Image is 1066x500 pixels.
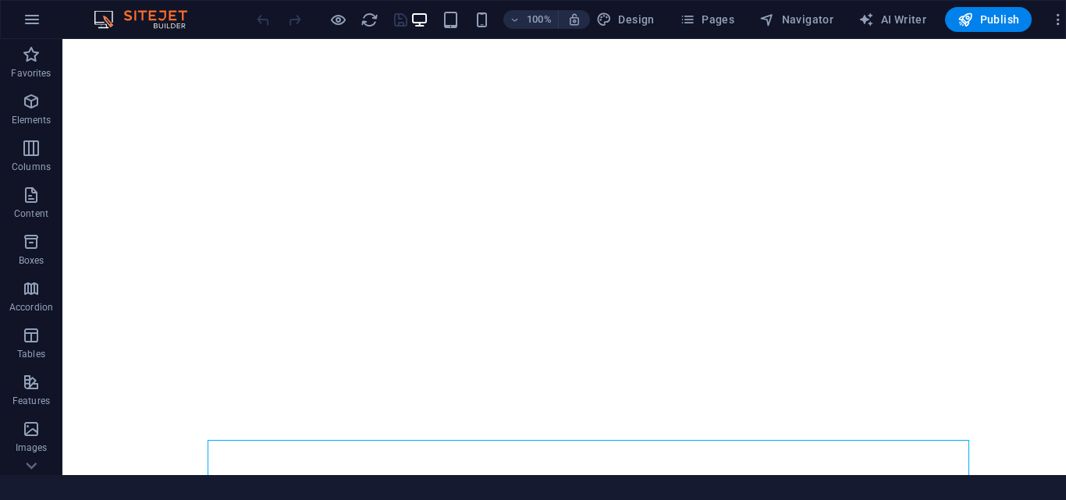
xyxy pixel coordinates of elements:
i: Reload page [361,11,378,29]
span: Navigator [759,12,833,27]
p: Content [14,207,48,220]
button: Click here to leave preview mode and continue editing [329,10,347,29]
button: Design [590,7,661,32]
button: Navigator [753,7,840,32]
button: AI Writer [852,7,933,32]
button: reload [360,10,378,29]
p: Images [16,441,48,454]
span: Publish [958,12,1019,27]
p: Favorites [11,67,51,80]
span: Pages [680,12,734,27]
img: Editor Logo [90,10,207,29]
p: Accordion [9,301,53,314]
p: Columns [12,161,51,173]
p: Elements [12,114,52,126]
i: On resize automatically adjust zoom level to fit chosen device. [567,12,581,27]
div: Design (Ctrl+Alt+Y) [590,7,661,32]
button: Publish [945,7,1032,32]
button: Pages [673,7,741,32]
span: AI Writer [858,12,926,27]
p: Boxes [19,254,44,267]
button: 100% [503,10,559,29]
p: Features [12,395,50,407]
span: Design [596,12,655,27]
h6: 100% [527,10,552,29]
p: Tables [17,348,45,360]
